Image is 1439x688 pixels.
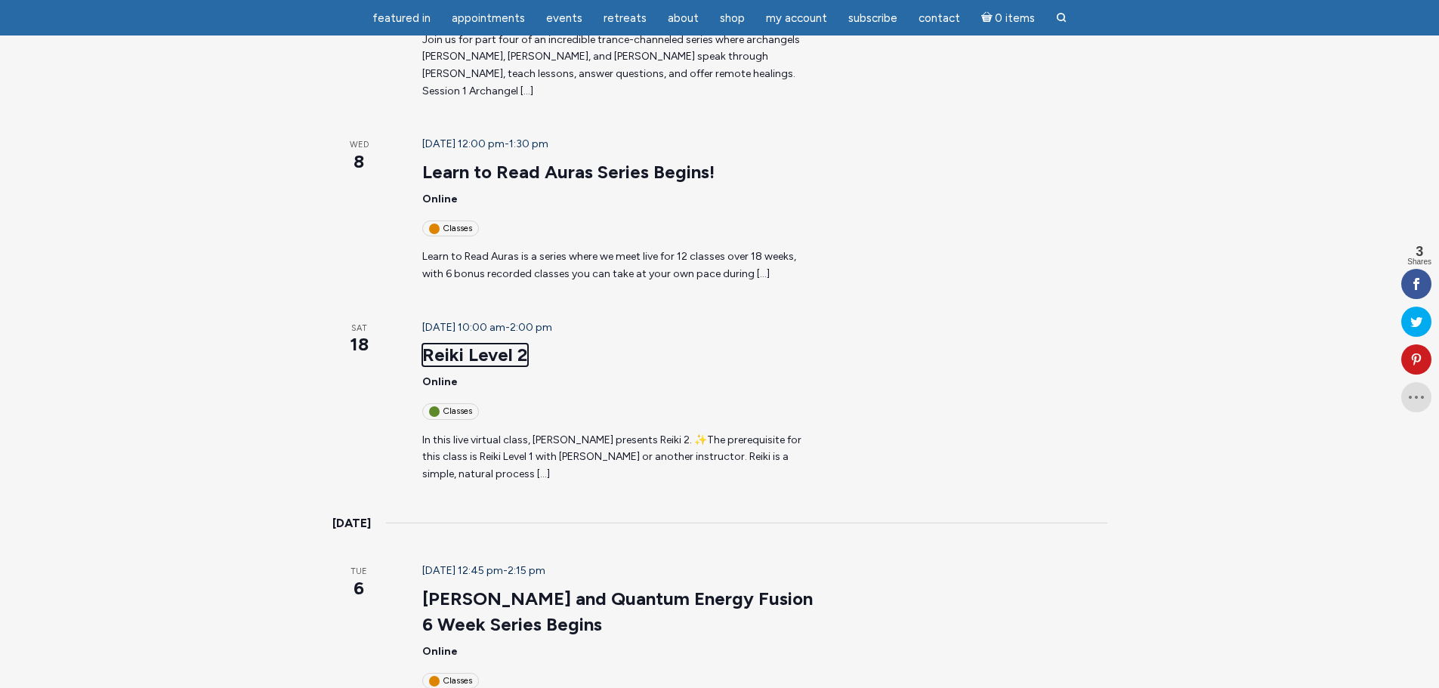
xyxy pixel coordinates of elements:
[332,575,386,601] span: 6
[766,11,827,25] span: My Account
[711,4,754,33] a: Shop
[546,11,582,25] span: Events
[422,161,715,184] a: Learn to Read Auras Series Begins!
[668,11,699,25] span: About
[332,149,386,174] span: 8
[332,566,386,578] span: Tue
[422,432,814,483] p: In this live virtual class, [PERSON_NAME] presents Reiki 2. ✨The prerequisite for this class is R...
[422,137,548,150] time: -
[422,403,479,419] div: Classes
[594,4,656,33] a: Retreats
[604,11,647,25] span: Retreats
[372,11,431,25] span: featured in
[510,321,552,334] span: 2:00 pm
[452,11,525,25] span: Appointments
[981,11,996,25] i: Cart
[508,564,545,577] span: 2:15 pm
[422,375,458,388] span: Online
[443,4,534,33] a: Appointments
[422,248,814,282] p: Learn to Read Auras is a series where we meet live for 12 classes over 18 weeks, with 6 bonus rec...
[422,588,813,636] a: [PERSON_NAME] and Quantum Energy Fusion 6 Week Series Begins
[332,332,386,357] span: 18
[757,4,836,33] a: My Account
[919,11,960,25] span: Contact
[422,645,458,658] span: Online
[720,11,745,25] span: Shop
[332,514,371,533] time: [DATE]
[659,4,708,33] a: About
[422,137,505,150] span: [DATE] 12:00 pm
[422,321,505,334] span: [DATE] 10:00 am
[509,137,548,150] span: 1:30 pm
[422,221,479,236] div: Classes
[995,13,1035,24] span: 0 items
[332,139,386,152] span: Wed
[422,32,814,100] p: Join us for part four of an incredible trance-channeled series where archangels [PERSON_NAME], [P...
[422,564,545,577] time: -
[363,4,440,33] a: featured in
[422,344,528,366] a: Reiki Level 2
[1407,245,1431,258] span: 3
[422,564,503,577] span: [DATE] 12:45 pm
[422,193,458,205] span: Online
[839,4,906,33] a: Subscribe
[332,322,386,335] span: Sat
[848,11,897,25] span: Subscribe
[972,2,1045,33] a: Cart0 items
[909,4,969,33] a: Contact
[422,321,552,334] time: -
[1407,258,1431,266] span: Shares
[537,4,591,33] a: Events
